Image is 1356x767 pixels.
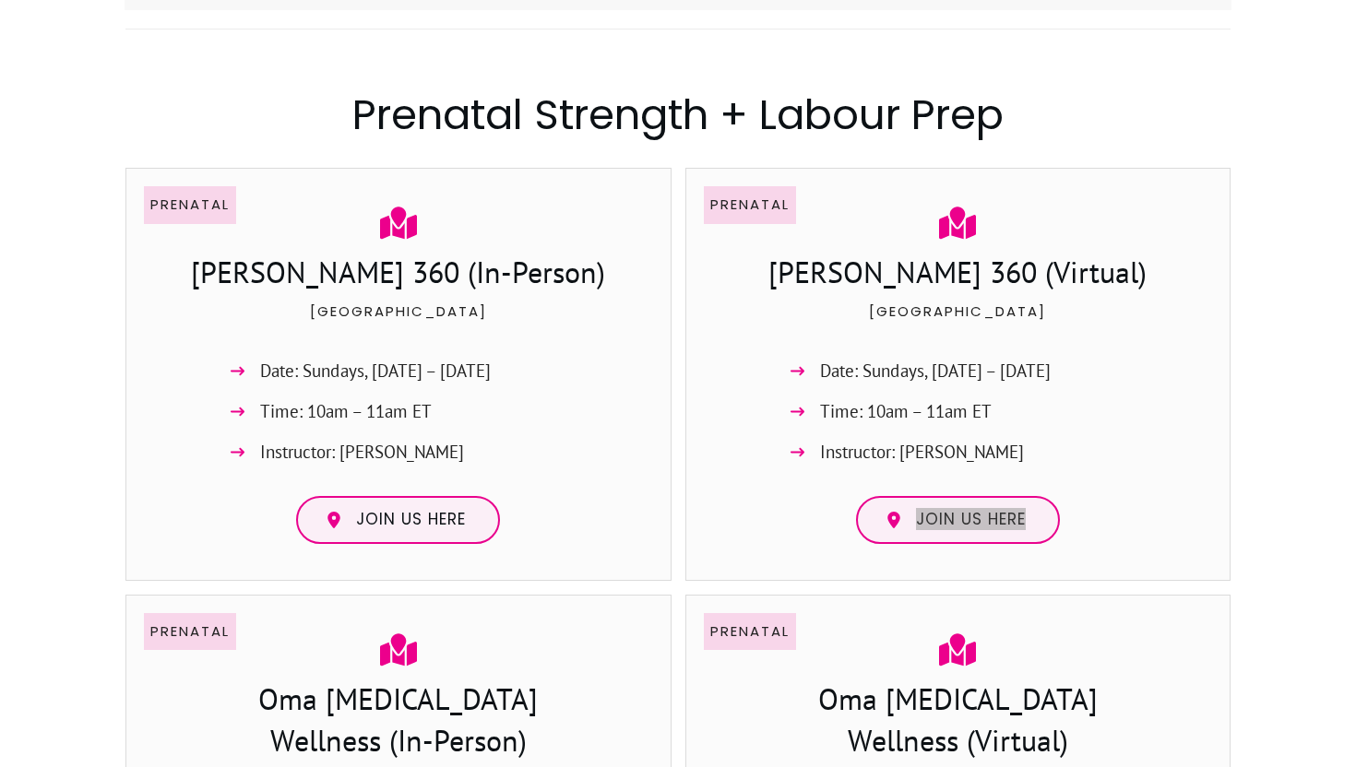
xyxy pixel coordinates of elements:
[145,252,652,298] h3: [PERSON_NAME] 360 (In-Person)
[260,356,491,386] span: Date: Sundays, [DATE] – [DATE]
[710,193,790,217] p: Prenatal
[710,619,790,643] p: Prenatal
[125,86,1231,166] h2: Prenatal Strength + Labour Prep
[260,437,464,467] span: Instructor: [PERSON_NAME]
[820,437,1024,467] span: Instructor: [PERSON_NAME]
[820,396,992,427] span: Time: 10am – 11am ET
[356,510,466,530] span: Join us here
[260,396,432,427] span: Time: 10am – 11am ET
[820,356,1051,386] span: Date: Sundays, [DATE] – [DATE]
[916,510,1026,530] span: Join us here
[150,193,230,217] p: Prenatal
[705,300,1212,346] p: [GEOGRAPHIC_DATA]
[705,252,1212,298] h3: [PERSON_NAME] 360 (Virtual)
[145,300,652,346] p: [GEOGRAPHIC_DATA]
[150,619,230,643] p: Prenatal
[760,678,1155,766] h3: Oma [MEDICAL_DATA] Wellness (Virtual)
[856,496,1060,544] a: Join us here
[296,496,500,544] a: Join us here
[215,678,582,766] h3: Oma [MEDICAL_DATA] Wellness (In-Person)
